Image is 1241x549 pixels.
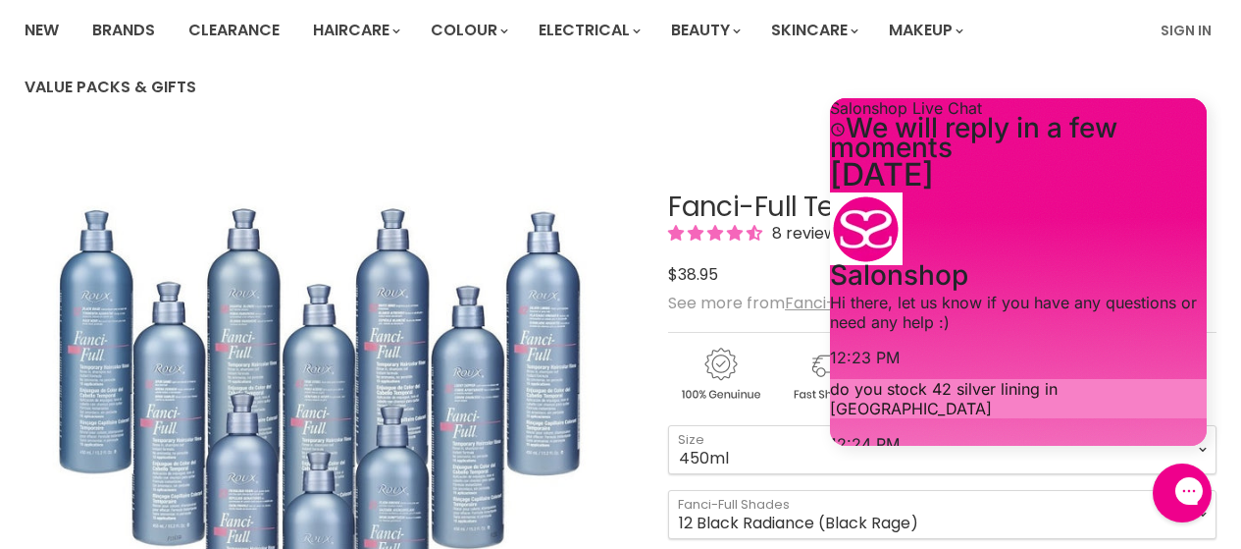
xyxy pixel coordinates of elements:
[10,10,74,51] a: New
[15,204,391,244] div: Hi there, let us know if you have any questions or need any help :)
[668,345,772,405] img: genuine.gif
[15,104,87,177] img: Salonshop
[15,291,391,330] p: do you stock 42 silver lining in [GEOGRAPHIC_DATA]
[524,10,652,51] a: Electrical
[668,292,860,314] span: See more from
[1143,457,1221,529] iframe: Gorgias live chat messenger
[15,346,391,365] div: 12:24 PM
[416,10,520,51] a: Colour
[15,259,391,279] div: 12:23 PM
[78,10,170,51] a: Brands
[668,263,718,286] span: $38.95
[785,292,860,314] a: Fanci-Full
[1149,10,1223,51] a: Sign In
[668,192,1216,223] h1: Fanci-Full Temporary Hair Colour
[756,10,870,51] a: Skincare
[10,67,211,108] a: Value Packs & Gifts
[15,177,391,196] h3: Salonshop
[15,77,391,96] h2: [DATE]
[174,10,294,51] a: Clearance
[668,222,766,245] span: 4.25 stars
[776,345,880,405] img: shipping.gif
[815,88,1221,461] iframe: Gorgias live chat window
[656,10,752,51] a: Beauty
[766,222,845,245] span: 8 reviews
[10,2,1149,116] ul: Main menu
[298,10,412,51] a: Haircare
[874,10,975,51] a: Makeup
